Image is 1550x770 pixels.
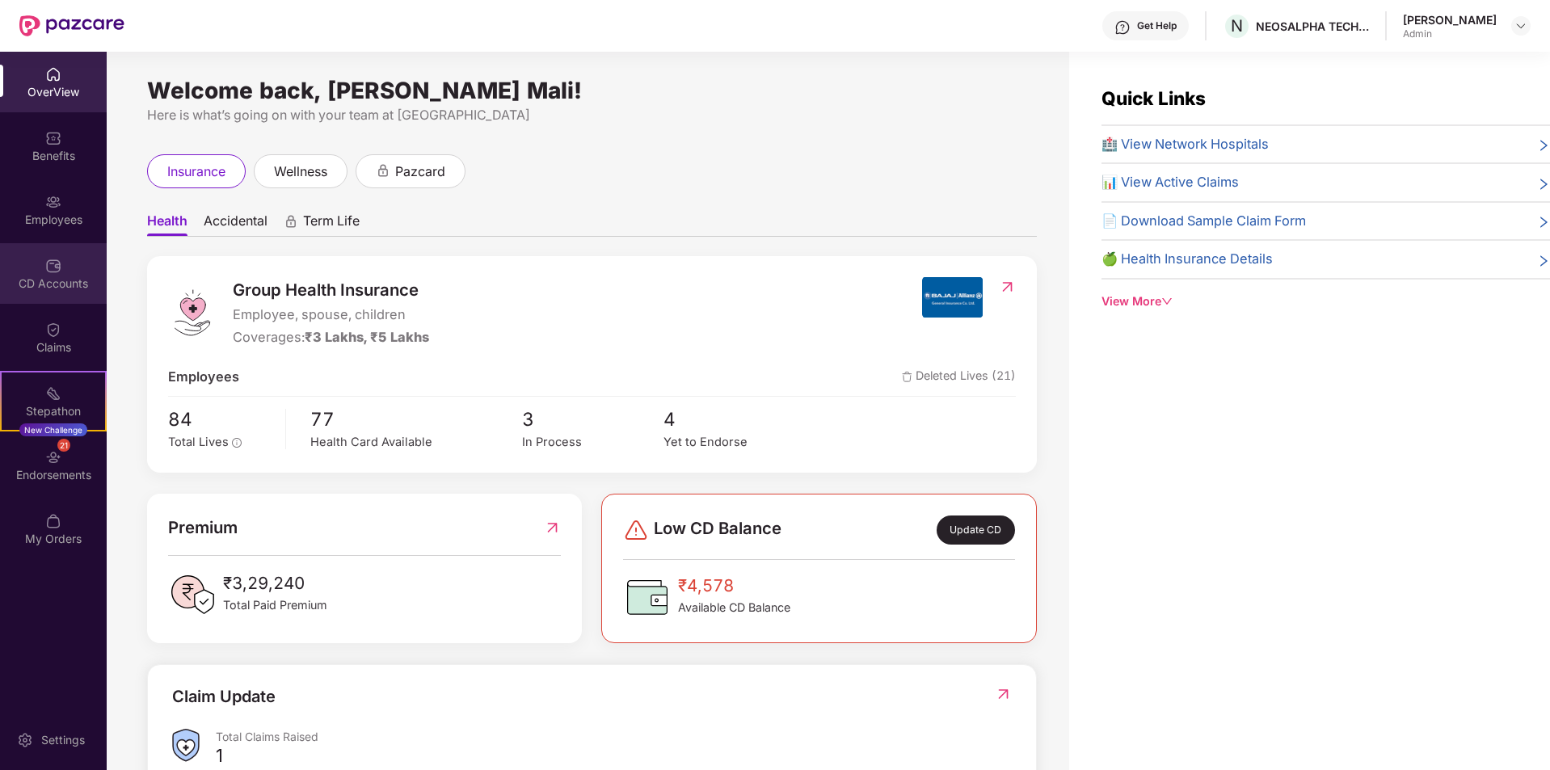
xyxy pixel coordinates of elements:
span: wellness [274,162,327,182]
div: NEOSALPHA TECHNOLOGIES [GEOGRAPHIC_DATA] [1256,19,1369,34]
img: logo [168,288,217,337]
span: Total Paid Premium [223,596,327,614]
div: In Process [522,433,663,452]
img: svg+xml;base64,PHN2ZyBpZD0iRW1wbG95ZWVzIiB4bWxucz0iaHR0cDovL3d3dy53My5vcmcvMjAwMC9zdmciIHdpZHRoPS... [45,194,61,210]
img: svg+xml;base64,PHN2ZyBpZD0iQmVuZWZpdHMiIHhtbG5zPSJodHRwOi8vd3d3LnczLm9yZy8yMDAwL3N2ZyIgd2lkdGg9Ij... [45,130,61,146]
span: right [1537,252,1550,270]
span: Available CD Balance [678,599,790,616]
span: Quick Links [1101,87,1206,109]
span: 84 [168,405,274,434]
span: right [1537,214,1550,232]
span: Premium [168,515,238,541]
img: RedirectIcon [995,686,1012,702]
div: View More [1101,292,1550,310]
span: ₹4,578 [678,573,790,599]
div: Claim Update [172,684,276,709]
div: Update CD [937,515,1015,545]
div: Welcome back, [PERSON_NAME] Mali! [147,84,1037,97]
span: right [1537,175,1550,193]
div: animation [376,163,390,178]
span: ₹3 Lakhs, ₹5 Lakhs [305,329,429,345]
img: svg+xml;base64,PHN2ZyBpZD0iRHJvcGRvd24tMzJ4MzIiIHhtbG5zPSJodHRwOi8vd3d3LnczLm9yZy8yMDAwL3N2ZyIgd2... [1514,19,1527,32]
span: Employee, spouse, children [233,305,429,326]
img: RedirectIcon [999,279,1016,295]
span: ₹3,29,240 [223,570,327,596]
div: 21 [57,439,70,452]
span: Term Life [303,212,360,236]
span: 📊 View Active Claims [1101,172,1239,193]
span: N [1231,16,1243,36]
span: 3 [522,405,663,434]
img: svg+xml;base64,PHN2ZyBpZD0iU2V0dGluZy0yMHgyMCIgeG1sbnM9Imh0dHA6Ly93d3cudzMub3JnLzIwMDAvc3ZnIiB3aW... [17,732,33,748]
div: New Challenge [19,423,87,436]
img: svg+xml;base64,PHN2ZyBpZD0iRW5kb3JzZW1lbnRzIiB4bWxucz0iaHR0cDovL3d3dy53My5vcmcvMjAwMC9zdmciIHdpZH... [45,449,61,465]
span: Group Health Insurance [233,277,429,303]
div: Total Claims Raised [216,729,1012,744]
img: CDBalanceIcon [623,573,672,621]
img: svg+xml;base64,PHN2ZyBpZD0iSGVscC0zMngzMiIgeG1sbnM9Imh0dHA6Ly93d3cudzMub3JnLzIwMDAvc3ZnIiB3aWR0aD... [1114,19,1131,36]
span: Employees [168,367,239,388]
img: svg+xml;base64,PHN2ZyBpZD0iRGFuZ2VyLTMyeDMyIiB4bWxucz0iaHR0cDovL3d3dy53My5vcmcvMjAwMC9zdmciIHdpZH... [623,517,649,543]
span: Total Lives [168,435,229,449]
img: PaidPremiumIcon [168,570,217,619]
span: info-circle [232,438,242,448]
span: 🏥 View Network Hospitals [1101,134,1269,155]
span: right [1537,137,1550,155]
img: New Pazcare Logo [19,15,124,36]
span: Accidental [204,212,267,236]
div: [PERSON_NAME] [1403,12,1497,27]
div: animation [284,214,298,229]
span: pazcard [395,162,445,182]
div: Get Help [1137,19,1177,32]
img: svg+xml;base64,PHN2ZyBpZD0iQ2xhaW0iIHhtbG5zPSJodHRwOi8vd3d3LnczLm9yZy8yMDAwL3N2ZyIgd2lkdGg9IjIwIi... [45,322,61,338]
img: deleteIcon [902,372,912,382]
span: 4 [663,405,805,434]
img: ClaimsSummaryIcon [172,729,200,762]
span: Deleted Lives (21) [902,367,1016,388]
div: Yet to Endorse [663,433,805,452]
img: svg+xml;base64,PHN2ZyBpZD0iTXlfT3JkZXJzIiBkYXRhLW5hbWU9Ik15IE9yZGVycyIgeG1sbnM9Imh0dHA6Ly93d3cudz... [45,513,61,529]
div: Stepathon [2,403,105,419]
span: 🍏 Health Insurance Details [1101,249,1273,270]
span: 📄 Download Sample Claim Form [1101,211,1306,232]
div: Coverages: [233,327,429,348]
img: insurerIcon [922,277,983,318]
div: Admin [1403,27,1497,40]
img: svg+xml;base64,PHN2ZyB4bWxucz0iaHR0cDovL3d3dy53My5vcmcvMjAwMC9zdmciIHdpZHRoPSIyMSIgaGVpZ2h0PSIyMC... [45,385,61,402]
div: Settings [36,732,90,748]
img: RedirectIcon [544,515,561,541]
span: Health [147,212,187,236]
div: Here is what’s going on with your team at [GEOGRAPHIC_DATA] [147,105,1037,125]
span: down [1161,296,1173,307]
img: svg+xml;base64,PHN2ZyBpZD0iQ0RfQWNjb3VudHMiIGRhdGEtbmFtZT0iQ0QgQWNjb3VudHMiIHhtbG5zPSJodHRwOi8vd3... [45,258,61,274]
div: Health Card Available [310,433,522,452]
img: svg+xml;base64,PHN2ZyBpZD0iSG9tZSIgeG1sbnM9Imh0dHA6Ly93d3cudzMub3JnLzIwMDAvc3ZnIiB3aWR0aD0iMjAiIG... [45,66,61,82]
span: 77 [310,405,522,434]
span: insurance [167,162,225,182]
div: 1 [216,744,223,767]
span: Low CD Balance [654,515,781,545]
